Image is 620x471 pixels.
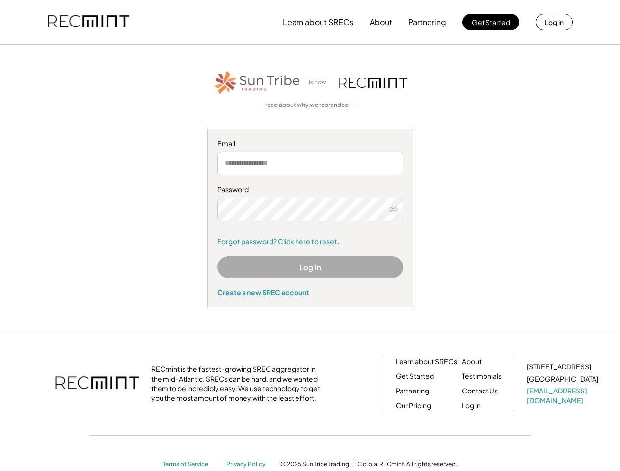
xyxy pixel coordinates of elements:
[217,185,403,195] div: Password
[226,460,270,469] a: Privacy Policy
[370,12,392,32] button: About
[462,401,481,411] a: Log in
[151,365,325,403] div: RECmint is the fastest-growing SREC aggregator in the mid-Atlantic. SRECs can be hard, and we wan...
[527,362,591,372] div: [STREET_ADDRESS]
[396,371,434,381] a: Get Started
[265,101,355,109] a: read about why we rebranded →
[462,357,482,366] a: About
[396,386,429,396] a: Partnering
[527,386,600,405] a: [EMAIL_ADDRESS][DOMAIN_NAME]
[217,139,403,149] div: Email
[306,78,334,87] div: is now
[339,78,407,88] img: recmint-logotype%403x.png
[163,460,217,469] a: Terms of Service
[527,374,598,384] div: [GEOGRAPHIC_DATA]
[462,386,498,396] a: Contact Us
[217,288,403,297] div: Create a new SREC account
[48,5,129,39] img: recmint-logotype%403x.png
[213,69,301,96] img: STT_Horizontal_Logo%2B-%2BColor.png
[396,357,457,366] a: Learn about SRECs
[283,12,353,32] button: Learn about SRECs
[536,14,573,30] button: Log in
[280,460,457,468] div: © 2025 Sun Tribe Trading, LLC d.b.a. RECmint. All rights reserved.
[217,237,403,247] a: Forgot password? Click here to reset.
[55,366,139,401] img: recmint-logotype%403x.png
[396,401,431,411] a: Our Pricing
[462,14,519,30] button: Get Started
[408,12,446,32] button: Partnering
[462,371,502,381] a: Testimonials
[217,256,403,278] button: Log In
